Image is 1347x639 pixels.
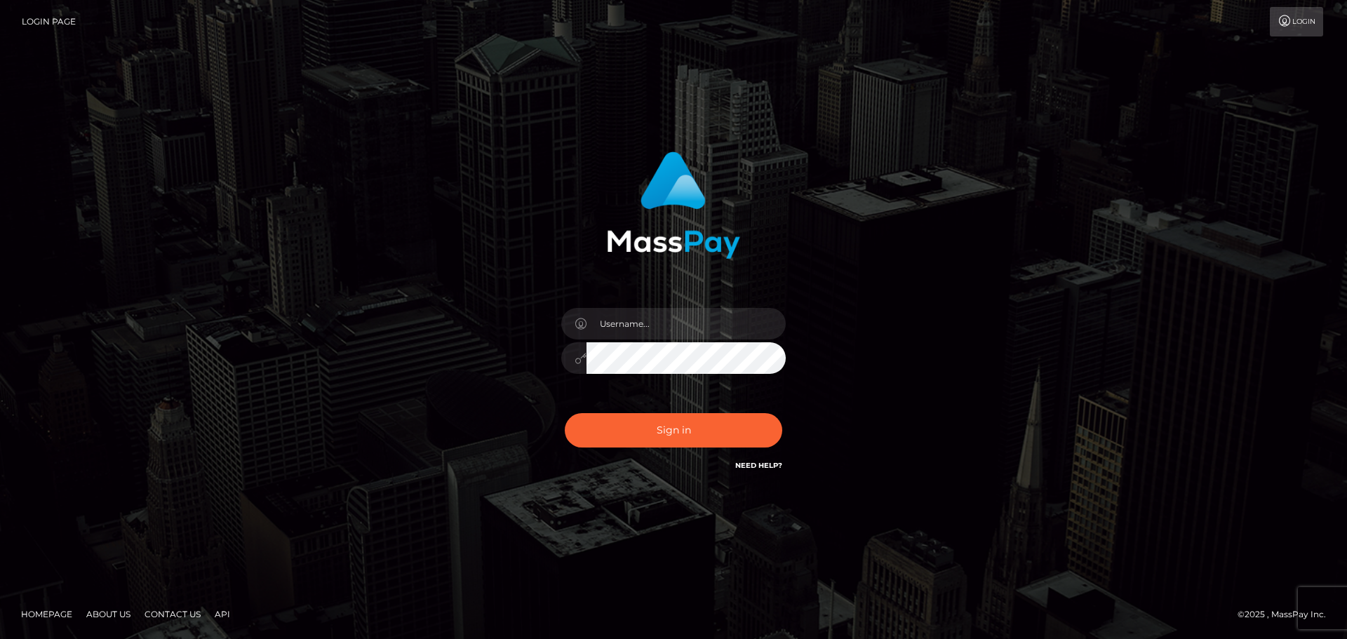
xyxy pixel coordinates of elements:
input: Username... [587,308,786,339]
a: Homepage [15,603,78,625]
a: API [209,603,236,625]
img: MassPay Login [607,152,740,259]
div: © 2025 , MassPay Inc. [1238,607,1336,622]
a: About Us [81,603,136,625]
a: Login [1270,7,1323,36]
a: Need Help? [735,461,782,470]
a: Login Page [22,7,76,36]
button: Sign in [565,413,782,448]
a: Contact Us [139,603,206,625]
